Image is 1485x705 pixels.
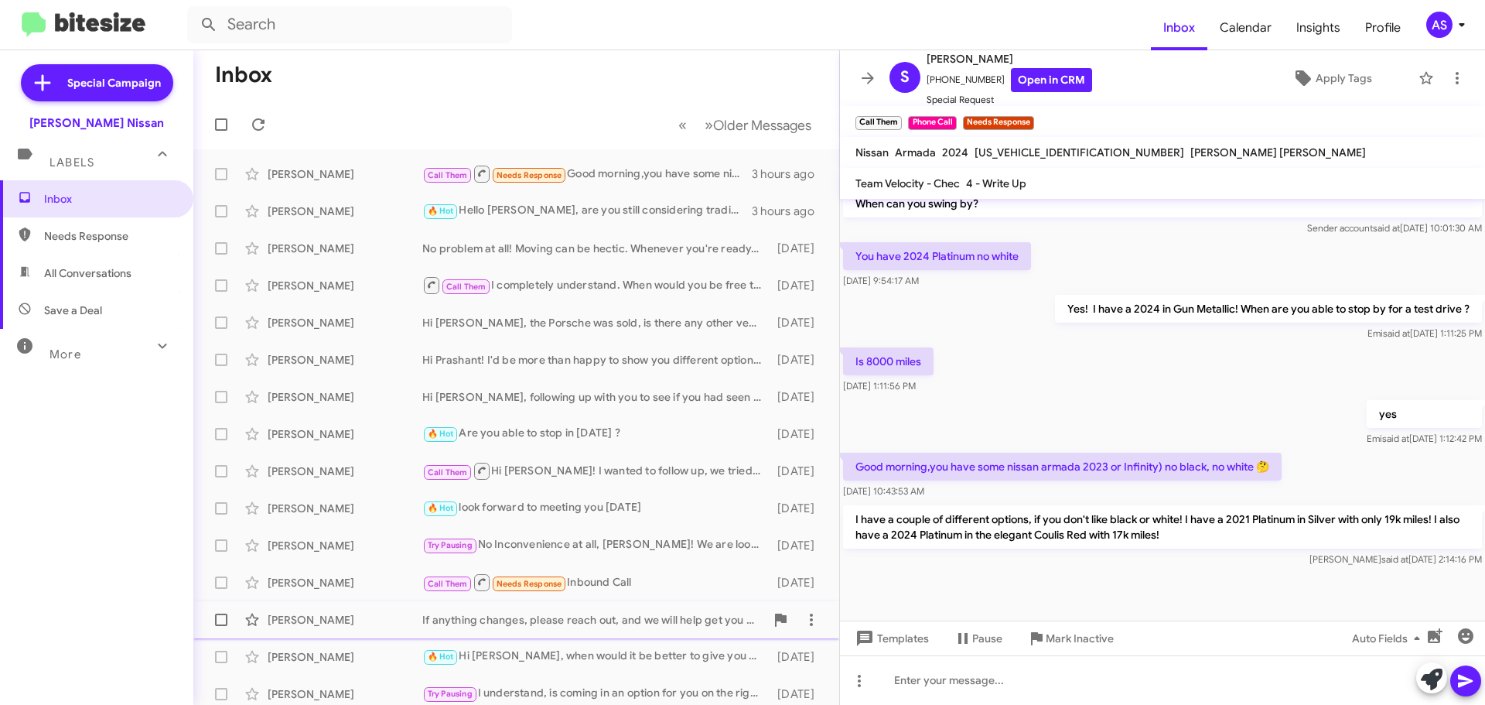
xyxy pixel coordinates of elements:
[852,625,929,652] span: Templates
[927,68,1092,92] span: [PHONE_NUMBER]
[422,499,770,517] div: look forward to meeting you [DATE]
[422,275,770,295] div: I completely understand. When would you be free to stop in with the co-[PERSON_NAME] and take a l...
[422,685,770,703] div: I understand, is coming in an option for you on the right vehicle?
[752,204,827,219] div: 3 hours ago
[422,164,752,183] div: Good morning,you have some nissan armada 2023 or Infinity) no black, no white 🤔
[268,575,422,590] div: [PERSON_NAME]
[428,540,473,550] span: Try Pausing
[705,115,713,135] span: »
[770,278,827,293] div: [DATE]
[21,64,173,101] a: Special Campaign
[187,6,512,43] input: Search
[422,461,770,481] div: Hi [PERSON_NAME]! I wanted to follow up, we tried giving you a call! How can I help you?
[1190,145,1366,159] span: [PERSON_NAME] [PERSON_NAME]
[713,117,811,134] span: Older Messages
[67,75,161,91] span: Special Campaign
[1367,327,1482,339] span: Emi [DATE] 1:11:25 PM
[895,145,936,159] span: Armada
[268,278,422,293] div: [PERSON_NAME]
[422,241,770,256] div: No problem at all! Moving can be hectic. Whenever you're ready, feel free to reach out! If you’d ...
[428,170,468,180] span: Call Them
[44,228,176,244] span: Needs Response
[670,109,821,141] nav: Page navigation example
[428,206,454,216] span: 🔥 Hot
[29,115,164,131] div: [PERSON_NAME] Nissan
[268,649,422,665] div: [PERSON_NAME]
[44,191,176,207] span: Inbox
[1046,625,1114,652] span: Mark Inactive
[1340,625,1439,652] button: Auto Fields
[695,109,821,141] button: Next
[770,538,827,553] div: [DATE]
[268,204,422,219] div: [PERSON_NAME]
[855,145,889,159] span: Nissan
[843,453,1282,481] p: Good morning,you have some nissan armada 2023 or Infinity) no black, no white 🤔
[843,275,919,286] span: [DATE] 9:54:17 AM
[900,65,910,90] span: S
[422,352,770,368] div: Hi Prashant! I'd be more than happy to show you different options here in person! When are you av...
[1307,222,1482,234] span: Sender account [DATE] 10:01:30 AM
[1011,68,1092,92] a: Open in CRM
[770,389,827,405] div: [DATE]
[770,352,827,368] div: [DATE]
[941,625,1015,652] button: Pause
[268,686,422,702] div: [PERSON_NAME]
[752,166,827,182] div: 3 hours ago
[428,689,473,699] span: Try Pausing
[1015,625,1126,652] button: Mark Inactive
[770,315,827,330] div: [DATE]
[268,389,422,405] div: [PERSON_NAME]
[428,429,454,439] span: 🔥 Hot
[1309,553,1482,565] span: [PERSON_NAME] [DATE] 2:14:16 PM
[497,579,562,589] span: Needs Response
[1055,295,1482,323] p: Yes! I have a 2024 in Gun Metallic! When are you able to stop by for a test drive ?
[44,265,131,281] span: All Conversations
[268,464,422,479] div: [PERSON_NAME]
[1316,64,1372,92] span: Apply Tags
[678,115,687,135] span: «
[268,315,422,330] div: [PERSON_NAME]
[428,503,454,513] span: 🔥 Hot
[770,575,827,590] div: [DATE]
[1373,222,1400,234] span: said at
[942,145,968,159] span: 2024
[1426,12,1453,38] div: AS
[770,464,827,479] div: [DATE]
[215,63,272,87] h1: Inbox
[770,649,827,665] div: [DATE]
[927,92,1092,108] span: Special Request
[422,612,765,628] div: If anything changes, please reach out, and we will help get you the most comfortable payment poss...
[49,156,94,169] span: Labels
[1352,625,1426,652] span: Auto Fields
[1151,5,1207,50] a: Inbox
[422,573,770,592] div: Inbound Call
[44,303,102,318] span: Save a Deal
[669,109,696,141] button: Previous
[422,202,752,220] div: Hello [PERSON_NAME], are you still considering trading in your Jeep Grand Cherokee L ?
[770,426,827,442] div: [DATE]
[927,50,1092,68] span: [PERSON_NAME]
[1353,5,1413,50] span: Profile
[1207,5,1284,50] a: Calendar
[843,347,934,375] p: Is 8000 miles
[1284,5,1353,50] a: Insights
[428,579,468,589] span: Call Them
[268,426,422,442] div: [PERSON_NAME]
[855,116,902,130] small: Call Them
[1383,327,1410,339] span: said at
[422,315,770,330] div: Hi [PERSON_NAME], the Porsche was sold, is there any other vehicle you might have some interest i...
[428,467,468,477] span: Call Them
[843,505,1482,549] p: I have a couple of different options, if you don't like black or white! I have a 2021 Platinum in...
[770,241,827,256] div: [DATE]
[497,170,562,180] span: Needs Response
[268,538,422,553] div: [PERSON_NAME]
[843,485,924,497] span: [DATE] 10:43:53 AM
[843,242,1031,270] p: You have 2024 Platinum no white
[268,166,422,182] div: [PERSON_NAME]
[268,352,422,368] div: [PERSON_NAME]
[1381,553,1408,565] span: said at
[422,648,770,666] div: Hi [PERSON_NAME], when would it be better to give you a call?
[963,116,1034,130] small: Needs Response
